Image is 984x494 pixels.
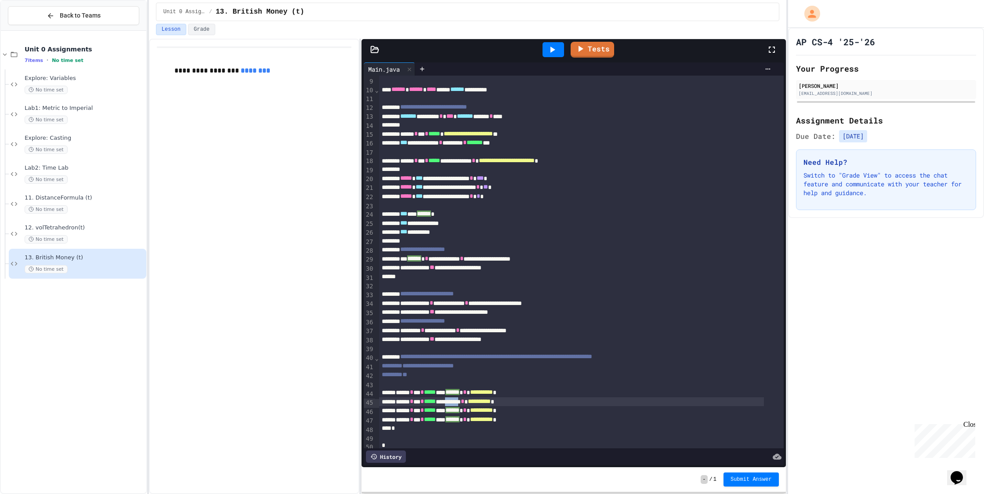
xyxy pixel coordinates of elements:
[60,11,101,20] span: Back to Teams
[25,224,145,232] span: 12. volTetrahedron(t)
[25,105,145,112] span: Lab1: Metric to Imperial
[364,193,375,202] div: 22
[796,131,836,142] span: Due Date:
[724,472,779,487] button: Submit Answer
[364,238,375,247] div: 27
[364,443,375,452] div: 50
[364,255,375,265] div: 29
[364,65,404,74] div: Main.java
[364,318,375,327] div: 36
[364,247,375,256] div: 28
[364,327,375,336] div: 37
[364,175,375,184] div: 20
[799,82,973,90] div: [PERSON_NAME]
[364,202,375,211] div: 23
[156,24,186,35] button: Lesson
[796,36,875,48] h1: AP CS-4 '25-'26
[364,265,375,274] div: 30
[364,372,375,381] div: 42
[364,86,375,95] div: 10
[25,145,68,154] span: No time set
[364,166,375,175] div: 19
[25,265,68,273] span: No time set
[25,45,145,53] span: Unit 0 Assignments
[364,291,375,300] div: 33
[701,475,707,484] span: -
[795,4,822,24] div: My Account
[364,417,375,426] div: 47
[364,309,375,318] div: 35
[364,139,375,149] div: 16
[364,426,375,435] div: 48
[364,131,375,140] div: 15
[52,58,83,63] span: No time set
[375,69,379,76] span: Fold line
[911,421,975,458] iframe: chat widget
[713,476,716,483] span: 1
[364,211,375,220] div: 24
[364,354,375,363] div: 40
[364,77,375,86] div: 9
[25,205,68,214] span: No time set
[364,381,375,390] div: 43
[209,8,212,15] span: /
[839,130,867,142] span: [DATE]
[366,450,406,463] div: History
[709,476,713,483] span: /
[364,399,375,408] div: 45
[25,134,145,142] span: Explore: Casting
[364,363,375,372] div: 41
[364,408,375,417] div: 46
[364,104,375,113] div: 12
[25,194,145,202] span: 11. DistanceFormula (t)
[571,42,614,58] a: Tests
[364,345,375,354] div: 39
[47,57,48,64] span: •
[803,157,969,167] h3: Need Help?
[25,175,68,184] span: No time set
[364,157,375,166] div: 18
[188,24,215,35] button: Grade
[364,113,375,122] div: 13
[163,8,206,15] span: Unit 0 Assignments
[364,435,375,443] div: 49
[731,476,772,483] span: Submit Answer
[25,235,68,243] span: No time set
[364,184,375,193] div: 21
[796,114,976,127] h2: Assignment Details
[364,149,375,157] div: 17
[364,122,375,131] div: 14
[25,164,145,172] span: Lab2: Time Lab
[375,87,379,94] span: Fold line
[25,86,68,94] span: No time set
[364,220,375,229] div: 25
[364,300,375,309] div: 34
[4,4,61,56] div: Chat with us now!Close
[364,95,375,104] div: 11
[364,229,375,238] div: 26
[375,355,379,362] span: Fold line
[8,6,139,25] button: Back to Teams
[216,7,304,17] span: 13. British Money (t)
[25,254,145,262] span: 13. British Money (t)
[947,459,975,485] iframe: chat widget
[25,75,145,82] span: Explore: Variables
[799,90,973,97] div: [EMAIL_ADDRESS][DOMAIN_NAME]
[25,58,43,63] span: 7 items
[364,62,415,76] div: Main.java
[796,62,976,75] h2: Your Progress
[364,390,375,399] div: 44
[803,171,969,197] p: Switch to "Grade View" to access the chat feature and communicate with your teacher for help and ...
[364,274,375,283] div: 31
[364,336,375,345] div: 38
[364,282,375,291] div: 32
[25,116,68,124] span: No time set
